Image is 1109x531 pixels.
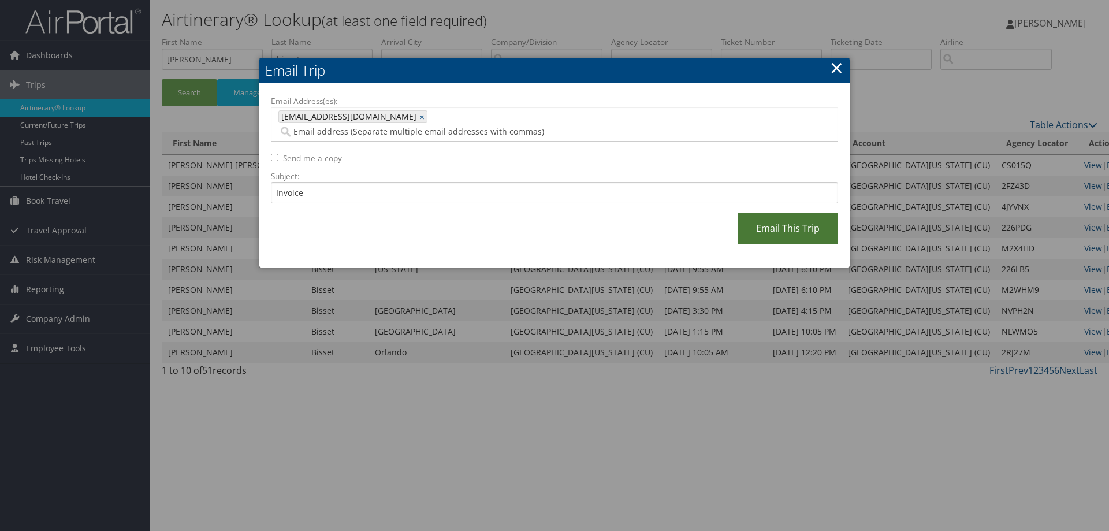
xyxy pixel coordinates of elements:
[419,111,427,122] a: ×
[259,58,850,83] h2: Email Trip
[271,170,838,182] label: Subject:
[283,153,342,164] label: Send me a copy
[279,111,416,122] span: [EMAIL_ADDRESS][DOMAIN_NAME]
[830,56,843,79] a: ×
[271,182,838,203] input: Add a short subject for the email
[271,95,838,107] label: Email Address(es):
[278,126,737,138] input: Email address (Separate multiple email addresses with commas)
[738,213,838,244] a: Email This Trip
